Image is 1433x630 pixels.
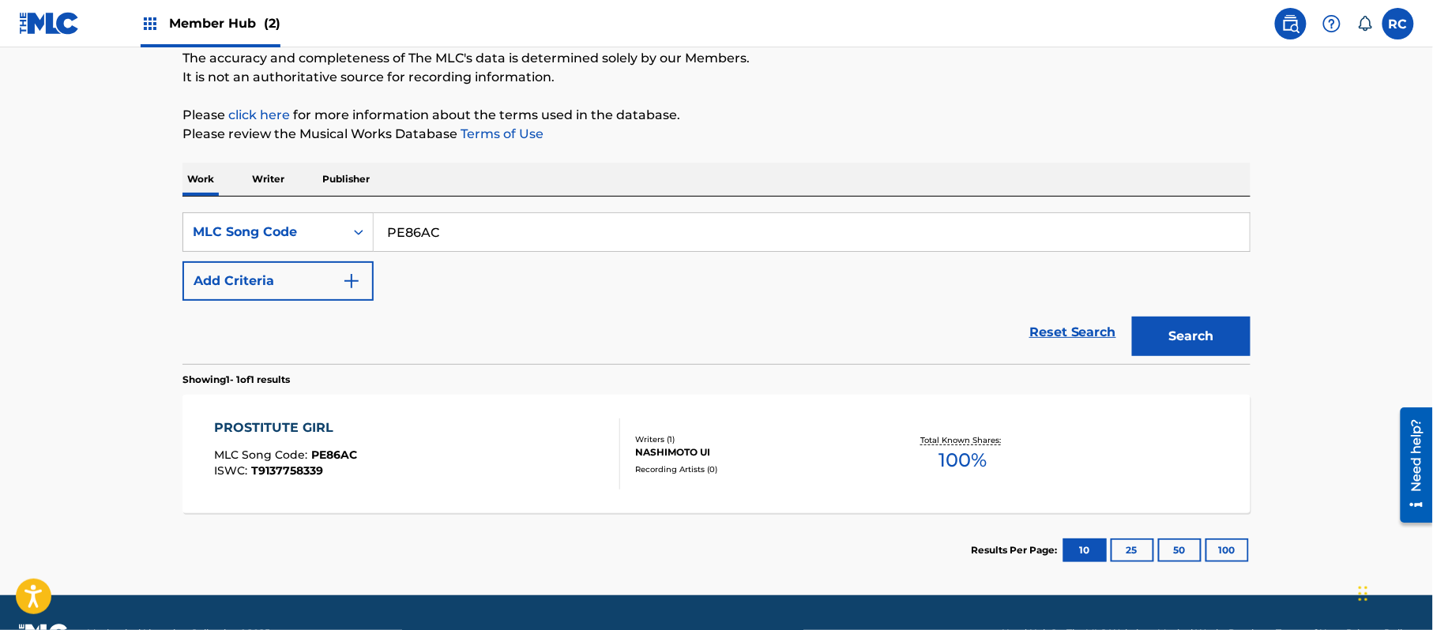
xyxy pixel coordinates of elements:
[920,434,1005,446] p: Total Known Shares:
[215,418,358,437] div: PROSTITUTE GIRL
[1275,8,1307,39] a: Public Search
[1322,14,1341,33] img: help
[141,14,160,33] img: Top Rightsholders
[182,373,290,387] p: Showing 1 - 1 of 1 results
[318,163,374,196] p: Publisher
[635,433,874,445] div: Writers ( 1 )
[938,446,987,474] span: 100 %
[247,163,289,196] p: Writer
[215,463,252,478] span: ISWC :
[182,395,1251,513] a: PROSTITUTE GIRLMLC Song Code:PE86ACISWC:T9137758339Writers (1)NASHIMOTO UIRecording Artists (0)To...
[1063,538,1107,562] button: 10
[1132,317,1251,356] button: Search
[182,261,374,301] button: Add Criteria
[457,126,543,141] a: Terms of Use
[971,543,1061,557] p: Results Per Page:
[312,448,358,462] span: PE86AC
[1281,14,1300,33] img: search
[635,463,874,475] div: Recording Artists ( 0 )
[182,106,1251,125] p: Please for more information about the terms used in the database.
[252,463,324,478] span: T9137758339
[1316,8,1348,39] div: Help
[1158,538,1202,562] button: 50
[1354,554,1433,630] iframe: Chat Widget
[169,14,280,32] span: Member Hub
[342,272,361,291] img: 9d2ae6d4665cec9f34b9.svg
[1359,570,1368,617] div: Drag
[1382,8,1414,39] div: User Menu
[1111,538,1154,562] button: 25
[182,163,219,196] p: Work
[264,16,280,31] span: (2)
[215,448,312,462] span: MLC Song Code :
[182,212,1251,364] form: Search Form
[1021,315,1124,350] a: Reset Search
[228,107,290,122] a: click here
[635,445,874,459] div: NASHIMOTO UI
[182,125,1251,144] p: Please review the Musical Works Database
[1357,16,1373,32] div: Notifications
[182,68,1251,87] p: It is not an authoritative source for recording information.
[182,49,1251,68] p: The accuracy and completeness of The MLC's data is determined solely by our Members.
[193,223,335,242] div: MLC Song Code
[1205,538,1249,562] button: 100
[1389,402,1433,529] iframe: Resource Center
[19,12,80,35] img: MLC Logo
